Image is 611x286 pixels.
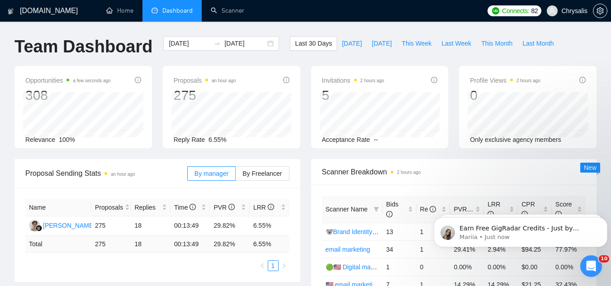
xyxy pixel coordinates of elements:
td: 0.00% [450,258,484,276]
span: Opportunities [25,75,111,86]
h1: Team Dashboard [14,36,152,57]
span: setting [593,7,607,14]
td: 1 [383,258,417,276]
a: 🟢🇺🇸 Digital marketing new CL [326,263,413,271]
a: setting [593,7,607,14]
th: Name [25,199,91,216]
td: 34 [383,240,417,258]
td: 13 [383,223,417,240]
div: 275 [174,87,236,104]
span: Last Month [522,38,554,48]
span: Time [174,204,196,211]
span: left [260,263,265,268]
td: $0.00 [518,258,552,276]
td: 0.00% [484,258,518,276]
span: Connects: [502,6,529,16]
a: homeHome [106,7,133,14]
time: 2 hours ago [516,78,540,83]
button: This Month [476,36,517,51]
button: [DATE] [337,36,367,51]
a: searchScanner [211,7,244,14]
span: By manager [194,170,228,177]
button: Last Week [436,36,476,51]
span: Bids [386,201,398,218]
span: Scanner Breakdown [322,166,586,178]
td: 00:13:49 [171,216,210,235]
span: 6.55% [208,136,227,143]
span: swap-right [213,40,221,47]
span: info-circle [268,204,274,210]
input: End date [224,38,265,48]
iframe: Intercom notifications message [430,198,611,262]
td: 6.55% [250,216,289,235]
time: a few seconds ago [73,78,110,83]
button: Last Month [517,36,559,51]
span: Relevance [25,136,55,143]
a: email marketing [326,246,370,253]
time: an hour ago [111,172,135,177]
span: right [281,263,287,268]
span: LRR [253,204,274,211]
span: info-circle [189,204,196,210]
span: 10 [599,255,609,263]
span: -- [374,136,378,143]
span: dashboard [152,7,158,14]
span: Last 30 Days [295,38,332,48]
div: [PERSON_NAME] [43,220,95,230]
span: By Freelancer [242,170,282,177]
li: Next Page [279,260,289,271]
button: left [257,260,268,271]
td: 275 [91,216,131,235]
span: Proposal Sending Stats [25,168,187,179]
span: to [213,40,221,47]
span: [DATE] [342,38,362,48]
span: Acceptance Rate [322,136,370,143]
span: Replies [134,202,160,212]
td: 00:13:49 [171,235,210,253]
span: This Week [402,38,431,48]
div: 5 [322,87,384,104]
span: info-circle [135,77,141,83]
a: RG[PERSON_NAME] [29,221,95,229]
span: Profile Views [470,75,540,86]
span: Re [420,206,436,213]
td: 6.55 % [250,235,289,253]
td: 29.82% [210,216,250,235]
td: 0.00% [552,258,586,276]
li: Previous Page [257,260,268,271]
li: 1 [268,260,279,271]
td: 18 [131,235,171,253]
div: 308 [25,87,111,104]
span: info-circle [386,211,393,217]
span: New [584,164,597,171]
td: 18 [131,216,171,235]
td: 1 [417,223,450,240]
iframe: Intercom live chat [580,255,602,277]
button: Last 30 Days [290,36,337,51]
span: Proposals [95,202,123,212]
span: info-circle [283,77,289,83]
td: 29.82 % [210,235,250,253]
span: user [549,8,555,14]
time: an hour ago [212,78,236,83]
span: [DATE] [372,38,392,48]
span: Proposals [174,75,236,86]
span: filter [372,202,381,216]
span: info-circle [431,77,437,83]
td: 275 [91,235,131,253]
time: 2 hours ago [360,78,384,83]
time: 2 hours ago [397,170,421,175]
button: right [279,260,289,271]
img: upwork-logo.png [492,7,499,14]
span: Dashboard [162,7,193,14]
span: Scanner Name [326,206,368,213]
button: setting [593,4,607,18]
td: 1 [417,240,450,258]
span: filter [374,206,379,212]
span: PVR [213,204,235,211]
button: This Week [397,36,436,51]
img: logo [8,4,14,19]
span: info-circle [579,77,586,83]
